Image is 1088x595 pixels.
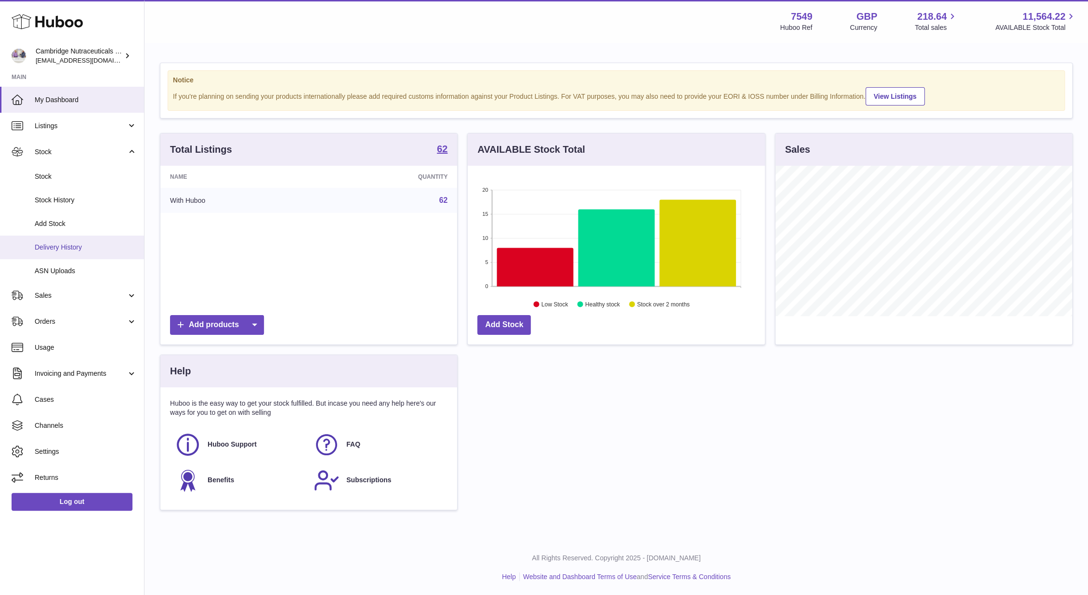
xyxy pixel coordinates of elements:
[35,266,137,276] span: ASN Uploads
[170,143,232,156] h3: Total Listings
[477,143,585,156] h3: AVAILABLE Stock Total
[35,473,137,482] span: Returns
[541,301,568,308] text: Low Stock
[35,95,137,105] span: My Dashboard
[856,10,877,23] strong: GBP
[791,10,813,23] strong: 7549
[502,573,516,581] a: Help
[314,467,443,493] a: Subscriptions
[160,166,317,188] th: Name
[35,243,137,252] span: Delivery History
[35,147,127,157] span: Stock
[35,447,137,456] span: Settings
[346,440,360,449] span: FAQ
[152,554,1080,563] p: All Rights Reserved. Copyright 2025 - [DOMAIN_NAME]
[36,47,122,65] div: Cambridge Nutraceuticals Ltd
[439,196,448,204] a: 62
[437,144,447,156] a: 62
[346,476,391,485] span: Subscriptions
[523,573,637,581] a: Website and Dashboard Terms of Use
[35,369,127,378] span: Invoicing and Payments
[35,196,137,205] span: Stock History
[850,23,878,32] div: Currency
[208,440,257,449] span: Huboo Support
[35,172,137,181] span: Stock
[35,219,137,228] span: Add Stock
[917,10,946,23] span: 218.64
[36,56,142,64] span: [EMAIL_ADDRESS][DOMAIN_NAME]
[35,421,137,430] span: Channels
[483,211,488,217] text: 15
[865,87,925,106] a: View Listings
[1022,10,1065,23] span: 11,564.22
[160,188,317,213] td: With Huboo
[170,365,191,378] h3: Help
[35,121,127,131] span: Listings
[915,10,957,32] a: 218.64 Total sales
[35,291,127,300] span: Sales
[170,399,447,417] p: Huboo is the easy way to get your stock fulfilled. But incase you need any help here's our ways f...
[483,187,488,193] text: 20
[485,283,488,289] text: 0
[483,235,488,241] text: 10
[585,301,620,308] text: Healthy stock
[437,144,447,154] strong: 62
[648,573,731,581] a: Service Terms & Conditions
[175,467,304,493] a: Benefits
[995,23,1076,32] span: AVAILABLE Stock Total
[175,432,304,458] a: Huboo Support
[915,23,957,32] span: Total sales
[314,432,443,458] a: FAQ
[12,49,26,63] img: qvc@camnutra.com
[173,76,1060,85] strong: Notice
[477,315,531,335] a: Add Stock
[485,259,488,265] text: 5
[520,572,731,582] li: and
[35,317,127,326] span: Orders
[995,10,1076,32] a: 11,564.22 AVAILABLE Stock Total
[208,476,234,485] span: Benefits
[317,166,457,188] th: Quantity
[637,301,690,308] text: Stock over 2 months
[785,143,810,156] h3: Sales
[35,343,137,352] span: Usage
[170,315,264,335] a: Add products
[780,23,813,32] div: Huboo Ref
[173,86,1060,106] div: If you're planning on sending your products internationally please add required customs informati...
[12,493,132,510] a: Log out
[35,395,137,404] span: Cases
